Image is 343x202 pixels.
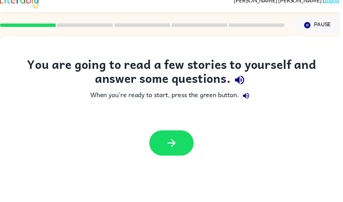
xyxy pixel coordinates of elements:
[14,90,332,104] div: When you're ready to start, press the green button.
[14,58,332,90] div: You are going to read a few stories to yourself and answer some questions.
